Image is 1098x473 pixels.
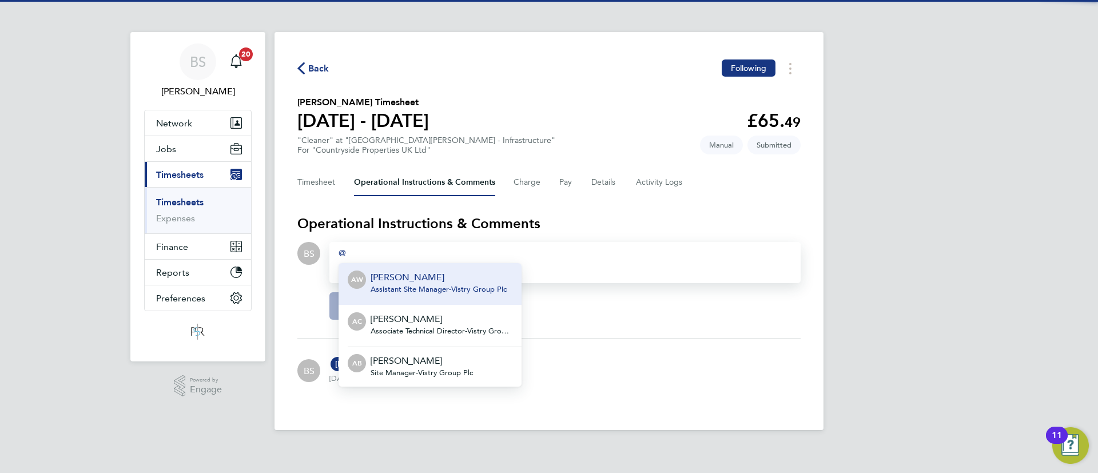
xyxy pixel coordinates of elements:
[1052,427,1089,464] button: Open Resource Center, 11 new notifications
[700,136,743,154] span: This timesheet was manually created.
[722,59,775,77] button: Following
[780,59,801,77] button: Timesheets Menu
[156,169,204,180] span: Timesheets
[348,271,366,289] div: Aaron Watkins
[371,354,473,368] p: [PERSON_NAME]
[351,273,363,287] span: AW
[144,43,252,98] a: BS[PERSON_NAME]
[747,136,801,154] span: This timesheet is Submitted.
[156,293,205,304] span: Preferences
[156,118,192,129] span: Network
[348,312,366,331] div: Adam Clarke
[239,47,253,61] span: 20
[297,214,801,233] h3: Operational Instructions & Comments
[156,267,189,278] span: Reports
[190,54,206,69] span: BS
[371,368,473,377] span: Site Manager - Vistry Group Plc
[731,63,766,73] span: Following
[297,169,336,196] button: Timesheet
[591,169,618,196] button: Details
[297,359,320,382] div: Beth Seddon
[145,110,251,136] button: Network
[514,169,541,196] button: Charge
[329,357,510,371] p: Please can you approve?
[297,109,429,132] h1: [DATE] - [DATE]
[371,327,512,336] span: Associate Technical Director - Vistry Group Plc
[371,271,507,284] p: [PERSON_NAME]
[371,285,507,294] span: Assistant Site Manager - Vistry Group Plc
[130,32,265,361] nav: Main navigation
[145,136,251,161] button: Jobs
[636,169,684,196] button: Activity Logs
[145,187,251,233] div: Timesheets
[144,85,252,98] span: Beth Seddon
[188,323,208,341] img: psrsolutions-logo-retina.png
[747,110,801,132] app-decimal: £65.
[156,144,176,154] span: Jobs
[559,169,573,196] button: Pay
[156,241,188,252] span: Finance
[145,162,251,187] button: Timesheets
[297,145,555,155] div: For "Countryside Properties UK Ltd"
[225,43,248,80] a: 20
[297,96,429,109] h2: [PERSON_NAME] Timesheet
[297,136,555,155] div: "Cleaner" at "[GEOGRAPHIC_DATA][PERSON_NAME] - Infrastructure"
[352,356,362,370] span: AB
[1052,435,1062,450] div: 11
[352,315,362,328] span: AC
[785,114,801,130] span: 49
[371,312,512,326] p: [PERSON_NAME]
[329,374,381,383] div: [DATE] 14:24
[308,62,329,75] span: Back
[348,354,366,372] div: Adam Bouncer
[145,234,251,259] button: Finance
[331,357,406,371] span: [PERSON_NAME]
[190,385,222,395] span: Engage
[144,323,252,341] a: Go to home page
[156,213,195,224] a: Expenses
[354,169,495,196] button: Operational Instructions & Comments
[297,61,329,75] button: Back
[190,375,222,385] span: Powered by
[174,375,222,397] a: Powered byEngage
[145,285,251,311] button: Preferences
[297,242,320,265] div: Beth Seddon
[156,197,204,208] a: Timesheets
[304,364,315,377] span: BS
[304,247,315,260] span: BS
[145,260,251,285] button: Reports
